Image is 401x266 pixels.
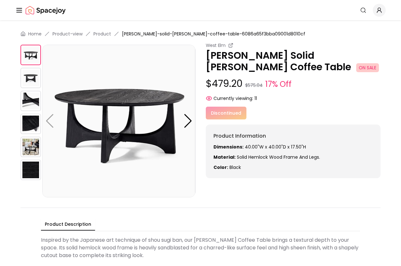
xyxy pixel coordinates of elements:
[206,50,381,73] p: [PERSON_NAME] Solid [PERSON_NAME] Coffee Table
[229,164,241,171] span: black
[245,82,263,88] small: $575.04
[265,79,292,90] small: 17% Off
[213,154,236,160] strong: Material:
[20,68,41,88] img: https://storage.googleapis.com/spacejoy-main/assets/6086a65f3bba09001d8010cf/product_1_im9e2d4jbile
[213,95,253,102] span: Currently viewing:
[213,164,228,171] strong: Color:
[213,132,373,140] h6: Product Information
[28,31,42,37] a: Home
[206,42,226,49] small: West Elm
[195,45,348,197] img: https://storage.googleapis.com/spacejoy-main/assets/6086a65f3bba09001d8010cf/product_1_im9e2d4jbile
[213,144,373,150] p: 40.00"W x 40.00"D x 17.50"H
[122,31,305,37] span: [PERSON_NAME]-solid-[PERSON_NAME]-coffee-table-6086a65f3bba09001d8010cf
[206,78,381,90] p: $479.20
[20,137,41,157] img: https://storage.googleapis.com/spacejoy-main/assets/6086a65f3bba09001d8010cf/product_4_1e3mhlc3nc4m
[20,160,41,180] img: https://storage.googleapis.com/spacejoy-main/assets/6086a65f3bba09001d8010cf/product_5_1p5gm0maje88
[41,218,95,231] button: Product Description
[213,144,244,150] strong: Dimensions:
[20,114,41,134] img: https://storage.googleapis.com/spacejoy-main/assets/6086a65f3bba09001d8010cf/product_3_np5e6alfj2ed
[356,63,379,72] span: ON SALE
[20,91,41,111] img: https://storage.googleapis.com/spacejoy-main/assets/6086a65f3bba09001d8010cf/product_2_cck1nhh63ca
[237,154,320,160] span: Solid hemlock wood frame and legs.
[20,31,381,37] nav: breadcrumb
[26,4,66,17] a: Spacejoy
[254,95,257,102] span: 11
[93,31,111,37] a: Product
[41,234,360,262] div: Inspired by the Japanese art technique of shou sugi ban, our [PERSON_NAME] Coffee Table brings a ...
[20,45,41,65] img: https://storage.googleapis.com/spacejoy-main/assets/6086a65f3bba09001d8010cf/product_0_kgcia0p128e7
[42,45,195,197] img: https://storage.googleapis.com/spacejoy-main/assets/6086a65f3bba09001d8010cf/product_0_kgcia0p128e7
[26,4,66,17] img: Spacejoy Logo
[52,31,83,37] a: Product-view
